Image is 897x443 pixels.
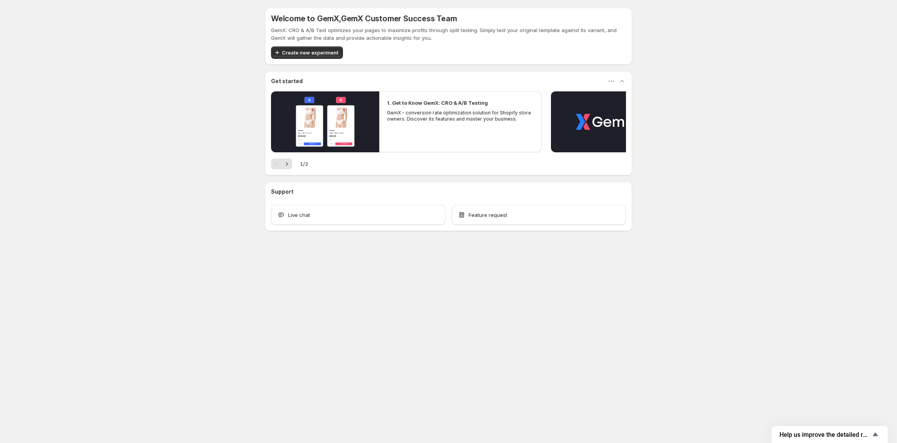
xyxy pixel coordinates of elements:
span: Create new experiment [282,49,338,56]
span: Help us improve the detailed report for A/B campaigns [779,431,871,438]
h3: Get started [271,77,303,85]
span: Live chat [288,211,310,219]
span: 1 / 2 [300,160,308,168]
h2: 1. Get to Know GemX: CRO & A/B Testing [387,99,488,107]
p: GemX: CRO & A/B Test optimizes your pages to maximize profits through split testing. Simply test ... [271,26,626,42]
button: Create new experiment [271,46,343,59]
span: Feature request [469,211,507,219]
span: , GemX Customer Success Team [339,14,457,23]
nav: Pagination [271,158,292,169]
p: GemX - conversion rate optimization solution for Shopify store owners. Discover its features and ... [387,110,534,122]
h3: Support [271,188,293,196]
button: Play video [551,91,659,152]
button: Show survey - Help us improve the detailed report for A/B campaigns [779,430,880,439]
button: Play video [271,91,379,152]
h5: Welcome to GemX [271,14,457,23]
button: Next [281,158,292,169]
